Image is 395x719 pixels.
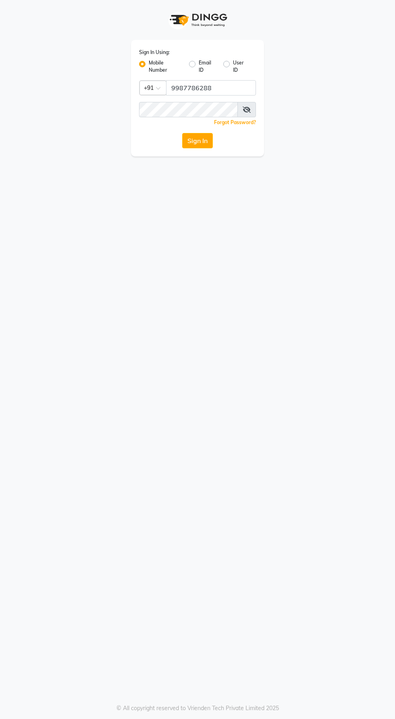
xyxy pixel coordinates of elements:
img: logo1.svg [165,8,230,32]
a: Forgot Password? [214,119,256,125]
button: Sign In [182,133,213,148]
input: Username [139,102,238,117]
label: Sign In Using: [139,49,170,56]
input: Username [166,80,256,96]
label: User ID [233,59,249,74]
label: Email ID [199,59,217,74]
label: Mobile Number [149,59,183,74]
